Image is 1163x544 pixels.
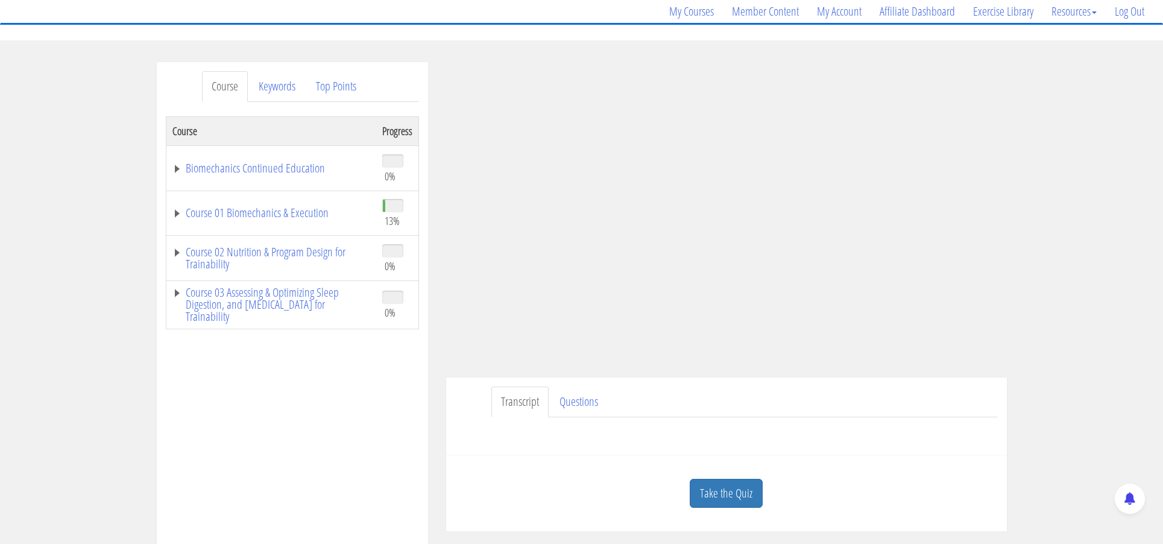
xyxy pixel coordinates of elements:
span: 0% [385,169,396,183]
a: Course 01 Biomechanics & Execution [172,207,370,219]
a: Course 02 Nutrition & Program Design for Trainability [172,246,370,270]
a: Course 03 Assessing & Optimizing Sleep Digestion, and [MEDICAL_DATA] for Trainability [172,286,370,323]
th: Course [166,116,376,145]
a: Keywords [249,71,305,102]
a: Biomechanics Continued Education [172,162,370,174]
th: Progress [376,116,419,145]
span: 0% [385,306,396,319]
a: Questions [550,387,608,417]
a: Course [202,71,248,102]
span: 13% [385,214,400,227]
a: Take the Quiz [690,479,763,508]
a: Top Points [306,71,366,102]
span: 0% [385,259,396,273]
a: Transcript [491,387,549,417]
